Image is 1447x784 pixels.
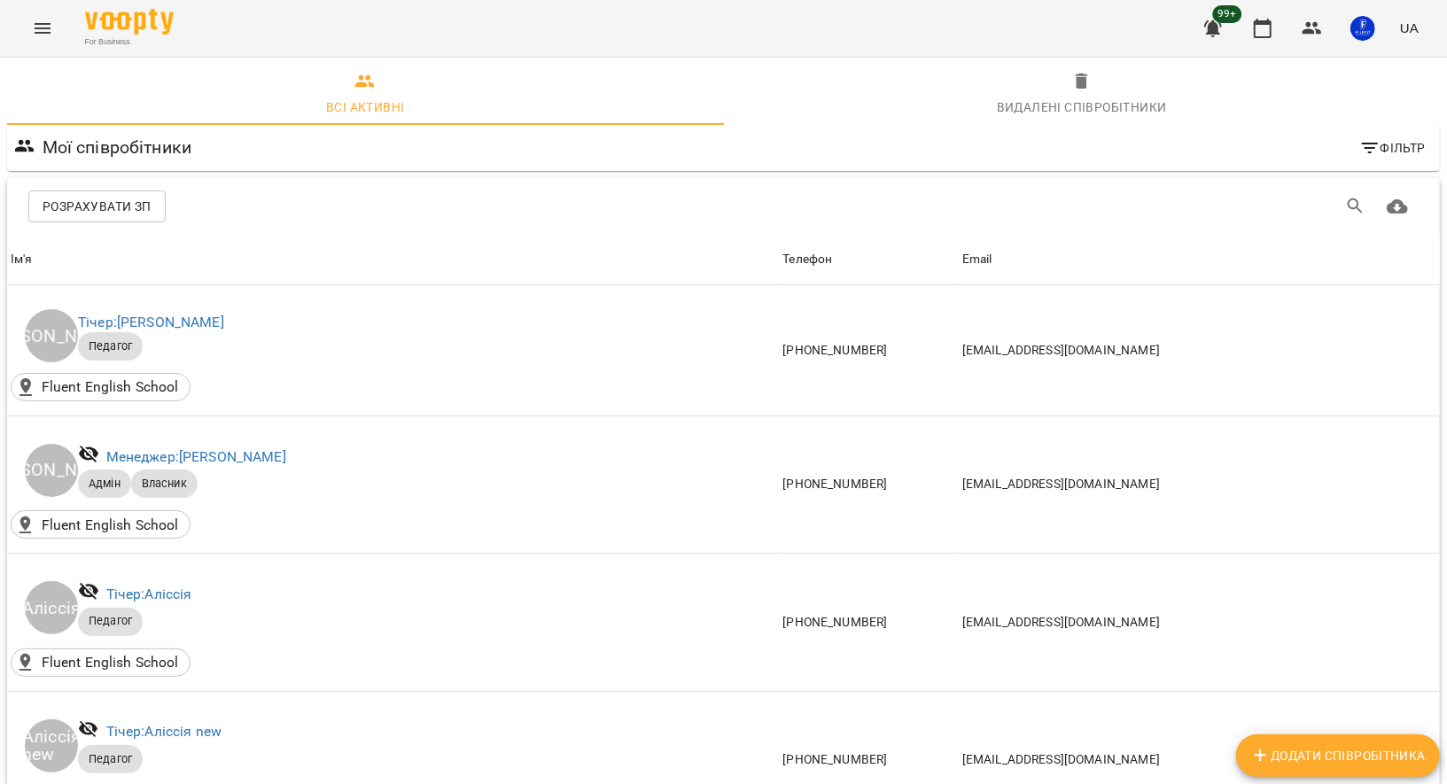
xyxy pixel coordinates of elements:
div: Fluent English School() [11,510,191,539]
div: Sort [11,249,33,270]
button: Фільтр [1352,132,1433,164]
div: Ім'я [11,249,33,270]
span: Педагог [78,338,143,354]
span: Адмін [78,476,131,492]
img: Voopty Logo [85,9,174,35]
span: Додати співробітника [1250,745,1426,766]
td: [PHONE_NUMBER] [779,416,959,554]
h6: Мої співробітники [43,134,192,161]
div: Table Toolbar [7,178,1440,235]
a: Тічер:Аліссія [106,586,192,602]
td: [PHONE_NUMBER] [779,285,959,416]
div: Видалені cпівробітники [997,97,1167,118]
button: Розрахувати ЗП [28,190,166,222]
td: [EMAIL_ADDRESS][DOMAIN_NAME] [959,285,1440,416]
button: Завантажити CSV [1376,185,1419,228]
div: Fluent English School() [11,373,191,401]
button: Menu [21,7,64,50]
td: [EMAIL_ADDRESS][DOMAIN_NAME] [959,416,1440,554]
span: Педагог [78,751,143,767]
span: Власник [131,476,198,492]
a: Тічер:Аліссія new [106,723,222,740]
div: [PERSON_NAME] [25,444,78,497]
span: For Business [85,36,174,48]
p: Fluent English School [42,652,179,673]
span: Фільтр [1359,137,1426,159]
p: Fluent English School [42,515,179,536]
span: Розрахувати ЗП [43,196,152,217]
div: Всі активні [326,97,404,118]
div: Аліссія new [25,719,78,772]
span: UA [1400,19,1419,37]
button: Пошук [1334,185,1377,228]
td: [EMAIL_ADDRESS][DOMAIN_NAME] [959,554,1440,691]
button: Додати співробітника [1236,734,1440,777]
div: Телефон [782,249,832,270]
span: 99+ [1213,5,1242,23]
a: Менеджер:[PERSON_NAME] [106,448,286,465]
span: Ім'я [11,249,775,270]
div: Fluent English School() [11,648,191,677]
div: Sort [962,249,992,270]
div: Sort [782,249,832,270]
div: [PERSON_NAME] [25,309,78,362]
span: Педагог [78,613,143,629]
div: Аліссія [25,581,78,634]
a: Тічер:[PERSON_NAME] [78,314,224,330]
button: UA [1393,12,1426,44]
div: Email [962,249,992,270]
td: [PHONE_NUMBER] [779,554,959,691]
span: Телефон [782,249,955,270]
img: 2a2e594ce0aa90ba4ff24e9b402c8cdf.jpg [1350,16,1375,41]
span: Email [962,249,1436,270]
p: Fluent English School [42,376,179,398]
